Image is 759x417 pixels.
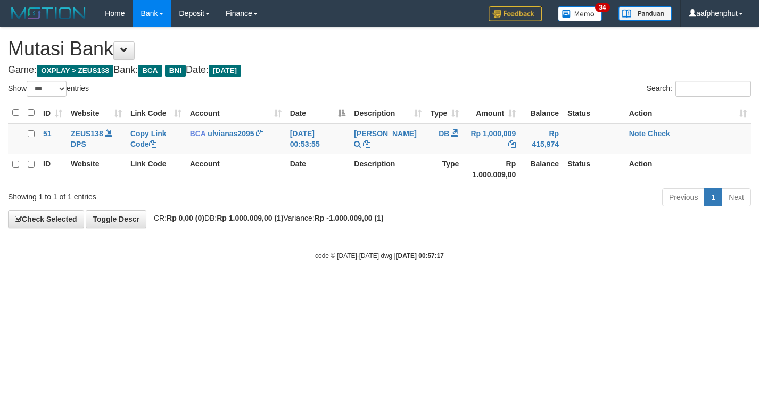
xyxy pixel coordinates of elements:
[662,188,705,206] a: Previous
[126,154,186,184] th: Link Code
[520,123,563,154] td: Rp 415,974
[618,6,672,21] img: panduan.png
[463,123,520,154] td: Rp 1,000,009
[39,103,67,123] th: ID: activate to sort column ascending
[350,154,426,184] th: Description
[190,129,206,138] span: BCA
[148,214,384,222] span: CR: DB: Variance:
[489,6,542,21] img: Feedback.jpg
[426,154,463,184] th: Type
[67,154,126,184] th: Website
[629,129,646,138] a: Note
[209,65,241,77] span: [DATE]
[286,154,350,184] th: Date
[167,214,204,222] strong: Rp 0,00 (0)
[520,154,563,184] th: Balance
[67,103,126,123] th: Website: activate to sort column ascending
[315,252,444,260] small: code © [DATE]-[DATE] dwg |
[463,103,520,123] th: Amount: activate to sort column ascending
[217,214,283,222] strong: Rp 1.000.009,00 (1)
[256,129,263,138] a: Copy ulvianas2095 to clipboard
[354,129,416,138] a: [PERSON_NAME]
[130,129,167,148] a: Copy Link Code
[722,188,751,206] a: Next
[8,210,84,228] a: Check Selected
[396,252,444,260] strong: [DATE] 00:57:17
[315,214,384,222] strong: Rp -1.000.009,00 (1)
[186,103,286,123] th: Account: activate to sort column ascending
[8,5,89,21] img: MOTION_logo.png
[165,65,186,77] span: BNI
[508,140,516,148] a: Copy Rp 1,000,009 to clipboard
[595,3,609,12] span: 34
[43,129,52,138] span: 51
[8,65,751,76] h4: Game: Bank: Date:
[186,154,286,184] th: Account
[27,81,67,97] select: Showentries
[520,103,563,123] th: Balance
[675,81,751,97] input: Search:
[625,154,751,184] th: Action
[563,103,625,123] th: Status
[37,65,113,77] span: OXPLAY > ZEUS138
[350,103,426,123] th: Description: activate to sort column ascending
[138,65,162,77] span: BCA
[286,103,350,123] th: Date: activate to sort column descending
[625,103,751,123] th: Action: activate to sort column ascending
[86,210,146,228] a: Toggle Descr
[71,129,103,138] a: ZEUS138
[439,129,449,138] span: DB
[463,154,520,184] th: Rp 1.000.009,00
[39,154,67,184] th: ID
[558,6,603,21] img: Button%20Memo.svg
[208,129,254,138] a: ulvianas2095
[286,123,350,154] td: [DATE] 00:53:55
[563,154,625,184] th: Status
[647,81,751,97] label: Search:
[426,103,463,123] th: Type: activate to sort column ascending
[648,129,670,138] a: Check
[704,188,722,206] a: 1
[8,38,751,60] h1: Mutasi Bank
[67,123,126,154] td: DPS
[8,81,89,97] label: Show entries
[8,187,308,202] div: Showing 1 to 1 of 1 entries
[363,140,370,148] a: Copy SITI MAEMUNAH to clipboard
[126,103,186,123] th: Link Code: activate to sort column ascending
